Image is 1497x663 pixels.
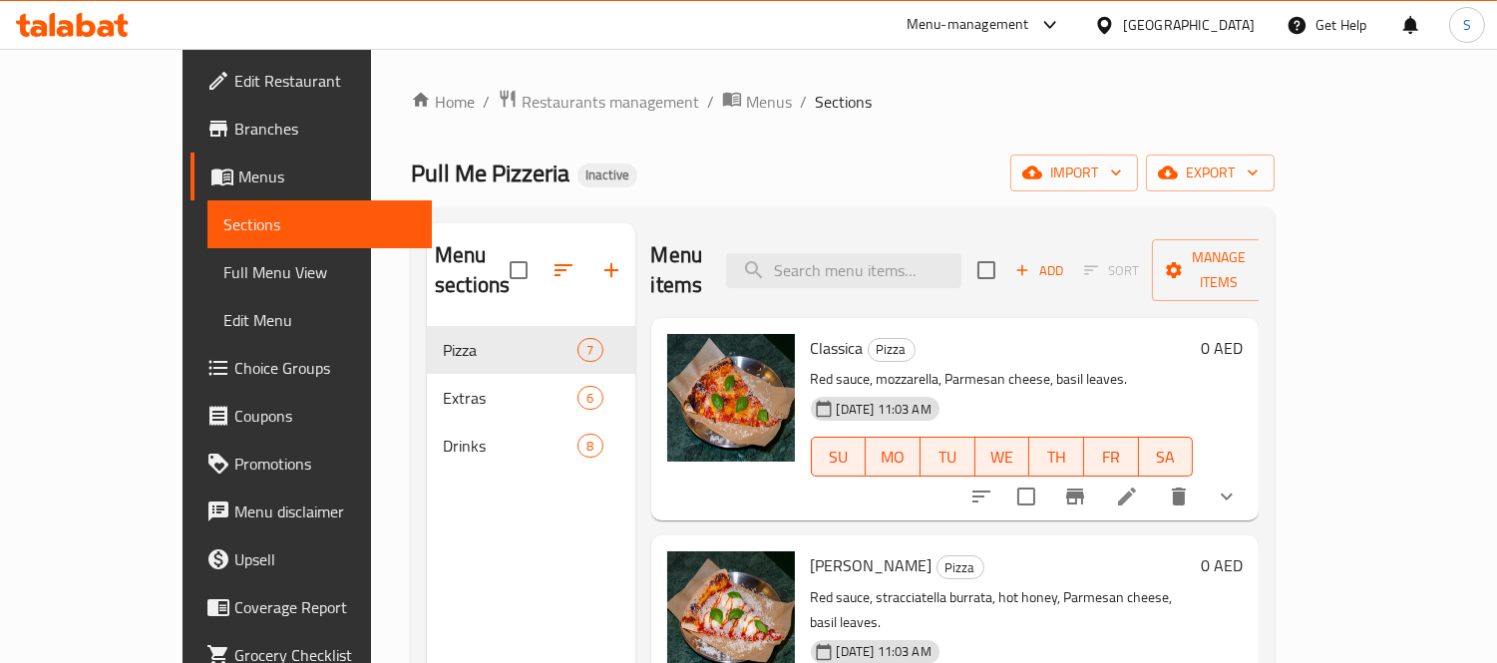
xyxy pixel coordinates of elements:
button: Add section [587,246,635,294]
a: Menu disclaimer [190,488,433,535]
span: Coupons [234,404,417,428]
button: SU [811,437,867,477]
span: Drinks [443,434,577,458]
button: import [1010,155,1138,191]
a: Home [411,90,475,114]
span: Add [1012,259,1066,282]
span: S [1463,14,1471,36]
span: Inactive [577,166,637,183]
button: WE [975,437,1030,477]
button: Branch-specific-item [1051,473,1099,520]
a: Edit Menu [207,296,433,344]
a: Promotions [190,440,433,488]
button: Manage items [1152,239,1286,301]
span: Restaurants management [522,90,699,114]
h2: Menu items [651,240,703,300]
span: Menus [746,90,792,114]
span: TH [1037,443,1076,472]
span: export [1162,161,1259,185]
span: Select to update [1005,476,1047,517]
a: Menus [722,89,792,115]
li: / [707,90,714,114]
span: Select section first [1071,255,1152,286]
a: Restaurants management [498,89,699,115]
div: Drinks8 [427,422,635,470]
span: TU [929,443,967,472]
p: Red sauce, mozzarella, Parmesan cheese, basil leaves. [811,367,1194,392]
button: TH [1029,437,1084,477]
a: Full Menu View [207,248,433,296]
input: search [726,253,961,288]
a: Choice Groups [190,344,433,392]
span: 7 [578,341,601,360]
a: Upsell [190,535,433,583]
span: Menus [238,165,417,188]
span: Upsell [234,547,417,571]
img: Classica [667,334,795,462]
span: Add item [1007,255,1071,286]
span: Manage items [1168,245,1270,295]
span: Select section [965,249,1007,291]
span: import [1026,161,1122,185]
div: Extras6 [427,374,635,422]
span: SA [1147,443,1186,472]
div: [GEOGRAPHIC_DATA] [1123,14,1255,36]
span: Edit Restaurant [234,69,417,93]
a: Edit menu item [1115,485,1139,508]
a: Coupons [190,392,433,440]
span: [DATE] 11:03 AM [829,400,939,419]
button: export [1146,155,1275,191]
div: Pizza [868,338,916,362]
button: sort-choices [957,473,1005,520]
p: Red sauce, stracciatella burrata, hot honey, Parmesan cheese, basil leaves. [811,585,1194,635]
nav: Menu sections [427,318,635,478]
span: Pizza [937,556,983,579]
span: 8 [578,437,601,456]
button: Add [1007,255,1071,286]
span: Coverage Report [234,595,417,619]
span: Choice Groups [234,356,417,380]
span: WE [983,443,1022,472]
span: FR [1092,443,1131,472]
h2: Menu sections [435,240,510,300]
div: Inactive [577,164,637,187]
span: Sort sections [540,246,587,294]
button: TU [921,437,975,477]
button: SA [1139,437,1194,477]
button: show more [1203,473,1251,520]
div: items [577,386,602,410]
span: MO [874,443,913,472]
span: Menu disclaimer [234,499,417,523]
span: Branches [234,117,417,141]
button: MO [866,437,921,477]
span: Promotions [234,452,417,476]
span: Classica [811,333,864,363]
a: Menus [190,153,433,200]
a: Sections [207,200,433,248]
nav: breadcrumb [411,89,1275,115]
span: 6 [578,389,601,408]
span: Pull Me Pizzeria [411,151,569,195]
span: Pizza [443,338,577,362]
span: Sections [223,212,417,236]
span: Extras [443,386,577,410]
span: Full Menu View [223,260,417,284]
span: [PERSON_NAME] [811,550,933,580]
div: Menu-management [907,13,1029,37]
div: items [577,338,602,362]
a: Edit Restaurant [190,57,433,105]
button: delete [1155,473,1203,520]
li: / [800,90,807,114]
li: / [483,90,490,114]
span: Pizza [869,338,915,361]
span: SU [820,443,859,472]
h6: 0 AED [1201,334,1243,362]
svg: Show Choices [1215,485,1239,508]
a: Coverage Report [190,583,433,631]
div: Pizza7 [427,326,635,374]
div: Pizza [936,555,984,579]
a: Branches [190,105,433,153]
